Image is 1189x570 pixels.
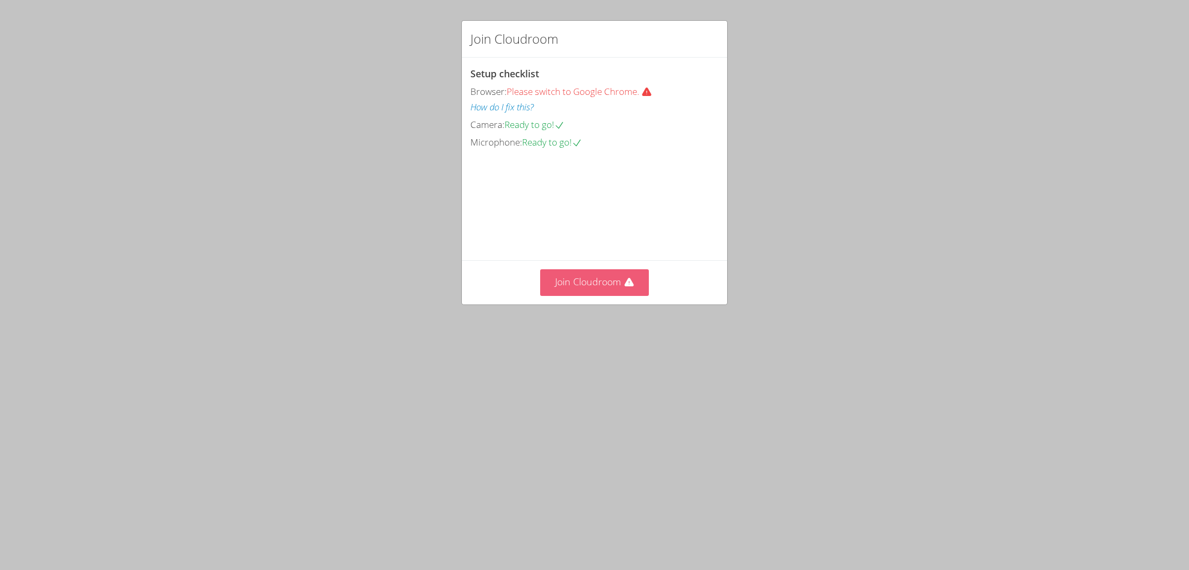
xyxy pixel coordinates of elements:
[540,269,649,295] button: Join Cloudroom
[504,118,565,131] span: Ready to go!
[470,100,534,115] button: How do I fix this?
[522,136,582,148] span: Ready to go!
[470,118,504,131] span: Camera:
[470,85,507,98] span: Browser:
[507,85,661,98] span: Please switch to Google Chrome.
[470,136,522,148] span: Microphone:
[470,67,539,80] span: Setup checklist
[470,29,558,49] h2: Join Cloudroom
